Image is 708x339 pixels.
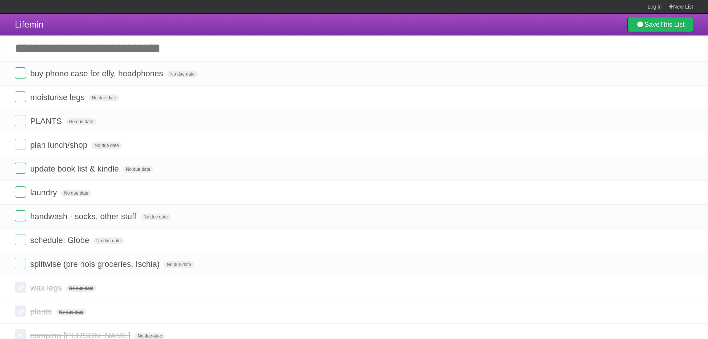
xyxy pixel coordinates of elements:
[15,115,26,126] label: Done
[15,282,26,293] label: Done
[30,93,87,102] span: moisturise legs
[30,307,54,316] span: plants
[30,69,165,78] span: buy phone case for elly, headphones
[30,188,59,197] span: laundry
[61,190,91,196] span: No due date
[167,71,197,77] span: No due date
[660,21,685,28] b: This List
[15,19,43,29] span: Lifemin
[15,186,26,198] label: Done
[15,139,26,150] label: Done
[30,236,91,245] span: schedule: Globe
[15,306,26,317] label: Done
[15,258,26,269] label: Done
[15,234,26,245] label: Done
[89,95,119,101] span: No due date
[164,261,194,268] span: No due date
[66,118,96,125] span: No due date
[123,166,153,173] span: No due date
[15,210,26,221] label: Done
[30,259,161,269] span: splitwise (pre hols groceries, Ischia)
[30,212,138,221] span: handwash - socks, other stuff
[15,67,26,79] label: Done
[30,116,64,126] span: PLANTS
[66,285,96,292] span: No due date
[91,142,122,149] span: No due date
[93,237,123,244] span: No due date
[15,91,26,102] label: Done
[627,17,693,32] a: SaveThis List
[56,309,86,316] span: No due date
[30,140,89,150] span: plan lunch/shop
[30,283,64,292] span: wax legs
[140,214,171,220] span: No due date
[30,164,121,173] span: update book list & kindle
[15,163,26,174] label: Done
